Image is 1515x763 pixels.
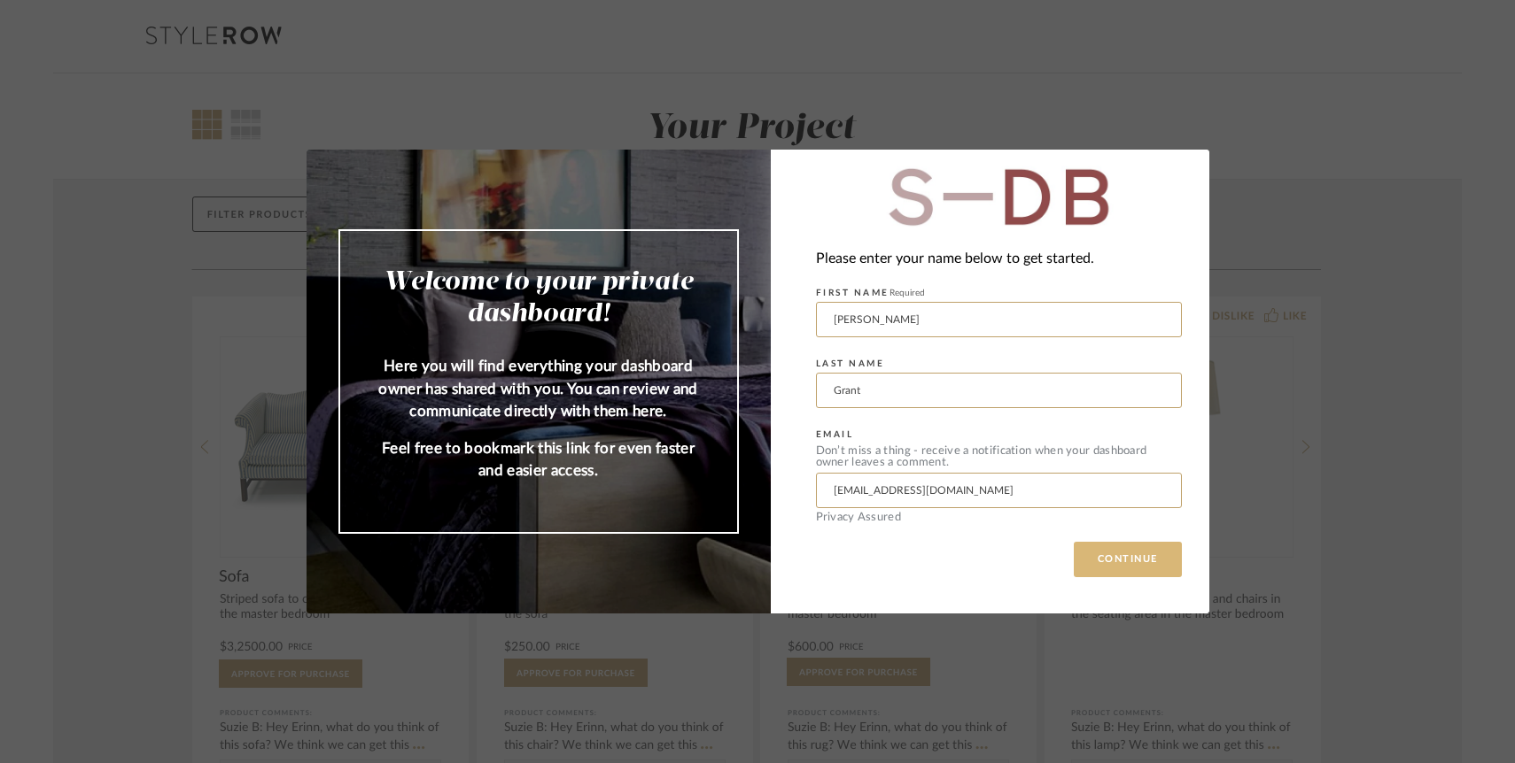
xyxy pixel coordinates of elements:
label: EMAIL [816,429,854,440]
button: CONTINUE [1074,542,1182,577]
div: Please enter your name below to get started. [816,247,1182,271]
p: Feel free to bookmark this link for even faster and easier access. [376,437,702,482]
h2: Welcome to your private dashboard! [376,266,702,330]
span: Required [890,289,925,297]
div: Don’t miss a thing - receive a notification when your dashboard owner leaves a comment. [816,445,1182,468]
input: Enter First Name [816,302,1182,337]
p: Here you will find everything your dashboard owner has shared with you. You can review and commun... [376,355,702,423]
input: Enter Email [816,473,1182,508]
div: Privacy Assured [816,512,1182,523]
input: Enter Last Name [816,373,1182,408]
label: FIRST NAME [816,288,925,298]
label: LAST NAME [816,358,885,369]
